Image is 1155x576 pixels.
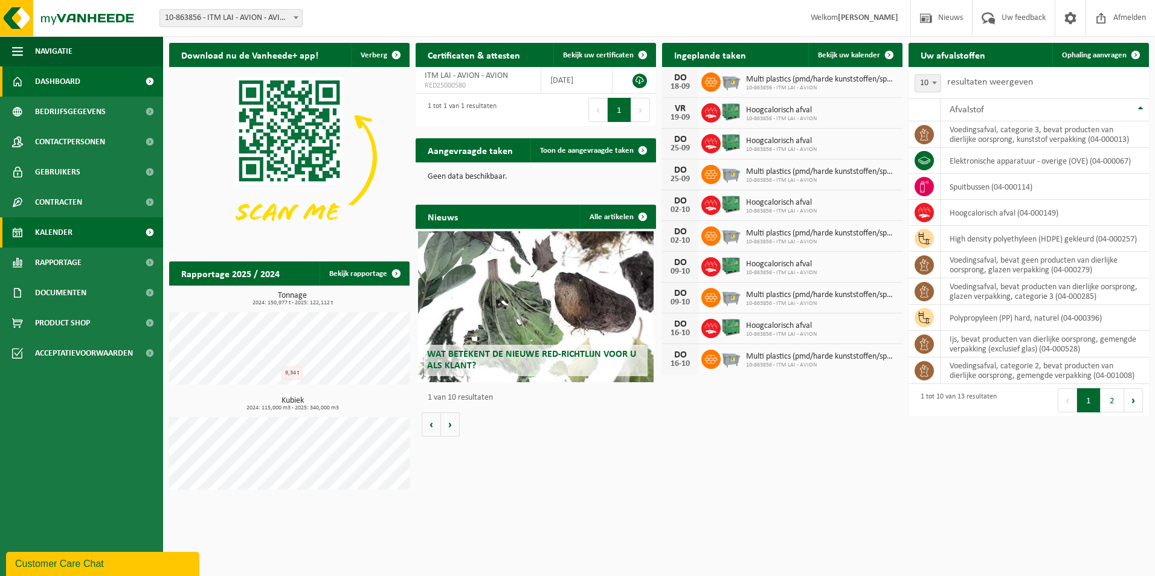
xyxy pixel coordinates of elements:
a: Bekijk uw certificaten [553,43,655,67]
div: 1 tot 1 van 1 resultaten [422,97,497,123]
button: Vorige [422,412,441,437]
span: Bekijk uw certificaten [563,51,634,59]
div: 02-10 [668,237,692,245]
span: Hoogcalorisch afval [746,106,817,115]
h2: Download nu de Vanheede+ app! [169,43,330,66]
a: Wat betekent de nieuwe RED-richtlijn voor u als klant? [418,231,654,382]
img: PB-HB-1400-HPE-GN-01 [721,101,741,122]
img: WB-2500-GAL-GY-01 [721,225,741,245]
img: WB-2500-GAL-GY-01 [721,163,741,184]
div: DO [668,196,692,206]
span: 10 [915,75,941,92]
img: WB-2500-GAL-GY-01 [721,348,741,368]
div: DO [668,227,692,237]
span: 10-863856 - ITM LAI - AVION [746,115,817,123]
div: 09-10 [668,298,692,307]
button: Volgende [441,412,460,437]
a: Bekijk rapportage [320,261,408,286]
span: Contactpersonen [35,127,105,157]
p: 1 van 10 resultaten [428,394,650,402]
img: WB-2500-GAL-GY-01 [721,286,741,307]
button: Verberg [351,43,408,67]
h3: Kubiek [175,397,410,411]
a: Toon de aangevraagde taken [530,138,655,162]
span: 2024: 115,000 m3 - 2025: 340,000 m3 [175,405,410,411]
div: DO [668,165,692,175]
span: Documenten [35,278,86,308]
div: 18-09 [668,83,692,91]
div: 16-10 [668,329,692,338]
span: 10-863856 - ITM LAI - AVION [746,238,896,246]
span: ITM LAI - AVION - AVION [425,71,508,80]
a: Bekijk uw kalender [808,43,901,67]
img: PB-HB-1400-HPE-GN-01 [721,132,741,153]
h2: Nieuws [416,205,470,228]
span: Kalender [35,217,72,248]
img: Download de VHEPlus App [169,67,410,248]
button: 1 [608,98,631,122]
span: Verberg [361,51,387,59]
button: Previous [1058,388,1077,412]
span: Hoogcalorisch afval [746,198,817,208]
span: Multi plastics (pmd/harde kunststoffen/spanbanden/eps/folie naturel/folie gemeng... [746,75,896,85]
span: 10-863856 - ITM LAI - AVION - AVION [159,9,303,27]
td: voedingsafval, categorie 2, bevat producten van dierlijke oorsprong, gemengde verpakking (04-001008) [941,357,1149,384]
td: ijs, bevat producten van dierlijke oorsprong, gemengde verpakking (exclusief glas) (04-000528) [941,331,1149,357]
div: 16-10 [668,360,692,368]
div: DO [668,289,692,298]
div: 09-10 [668,267,692,276]
h2: Rapportage 2025 / 2024 [169,261,292,285]
div: 25-09 [668,175,692,184]
span: Bekijk uw kalender [818,51,880,59]
button: 1 [1077,388,1101,412]
h2: Aangevraagde taken [416,138,525,162]
div: 9,34 t [282,366,303,380]
img: WB-2500-GAL-GY-01 [721,71,741,91]
div: 19-09 [668,114,692,122]
span: 10-863856 - ITM LAI - AVION [746,362,896,369]
td: [DATE] [541,67,613,94]
div: DO [668,135,692,144]
span: 2024: 150,977 t - 2025: 122,112 t [175,300,410,306]
a: Alle artikelen [580,205,655,229]
button: Previous [588,98,608,122]
img: PB-HB-1400-HPE-GN-01 [721,317,741,338]
span: 10-863856 - ITM LAI - AVION [746,177,896,184]
span: 10-863856 - ITM LAI - AVION [746,208,817,215]
span: Product Shop [35,308,90,338]
strong: [PERSON_NAME] [838,13,898,22]
div: VR [668,104,692,114]
button: Next [631,98,650,122]
span: 10-863856 - ITM LAI - AVION [746,85,896,92]
h2: Uw afvalstoffen [909,43,997,66]
span: Dashboard [35,66,80,97]
span: Hoogcalorisch afval [746,260,817,269]
div: DO [668,350,692,360]
span: 10 [915,74,941,92]
div: 1 tot 10 van 13 resultaten [915,387,997,414]
button: 2 [1101,388,1124,412]
div: DO [668,258,692,267]
span: Wat betekent de nieuwe RED-richtlijn voor u als klant? [427,350,636,371]
td: voedingsafval, bevat geen producten van dierlijke oorsprong, glazen verpakking (04-000279) [941,252,1149,278]
span: Hoogcalorisch afval [746,136,817,146]
h3: Tonnage [175,292,410,306]
span: Multi plastics (pmd/harde kunststoffen/spanbanden/eps/folie naturel/folie gemeng... [746,352,896,362]
span: Multi plastics (pmd/harde kunststoffen/spanbanden/eps/folie naturel/folie gemeng... [746,290,896,300]
div: 02-10 [668,206,692,214]
a: Ophaling aanvragen [1052,43,1148,67]
td: hoogcalorisch afval (04-000149) [941,200,1149,226]
button: Next [1124,388,1143,412]
span: Hoogcalorisch afval [746,321,817,331]
td: voedingsafval, categorie 3, bevat producten van dierlijke oorsprong, kunststof verpakking (04-000... [941,121,1149,148]
span: Multi plastics (pmd/harde kunststoffen/spanbanden/eps/folie naturel/folie gemeng... [746,229,896,238]
span: Ophaling aanvragen [1062,51,1127,59]
p: Geen data beschikbaar. [428,173,644,181]
td: voedingsafval, bevat producten van dierlijke oorsprong, glazen verpakking, categorie 3 (04-000285) [941,278,1149,305]
iframe: chat widget [6,549,202,576]
td: elektronische apparatuur - overige (OVE) (04-000067) [941,148,1149,174]
div: DO [668,73,692,83]
div: DO [668,319,692,329]
span: Navigatie [35,36,72,66]
span: Gebruikers [35,157,80,187]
